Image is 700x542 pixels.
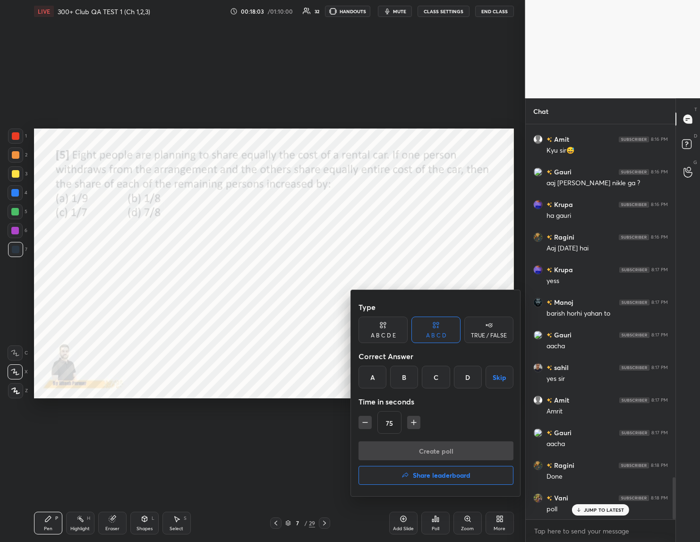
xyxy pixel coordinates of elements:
[359,298,513,317] div: Type
[359,466,513,485] button: Share leaderboard
[359,347,513,366] div: Correct Answer
[471,333,507,338] div: TRUE / FALSE
[390,366,418,388] div: B
[454,366,482,388] div: D
[359,366,386,388] div: A
[426,333,446,338] div: A B C D
[359,392,513,411] div: Time in seconds
[486,366,513,388] button: Skip
[422,366,450,388] div: C
[371,333,396,338] div: A B C D E
[413,472,470,479] h4: Share leaderboard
